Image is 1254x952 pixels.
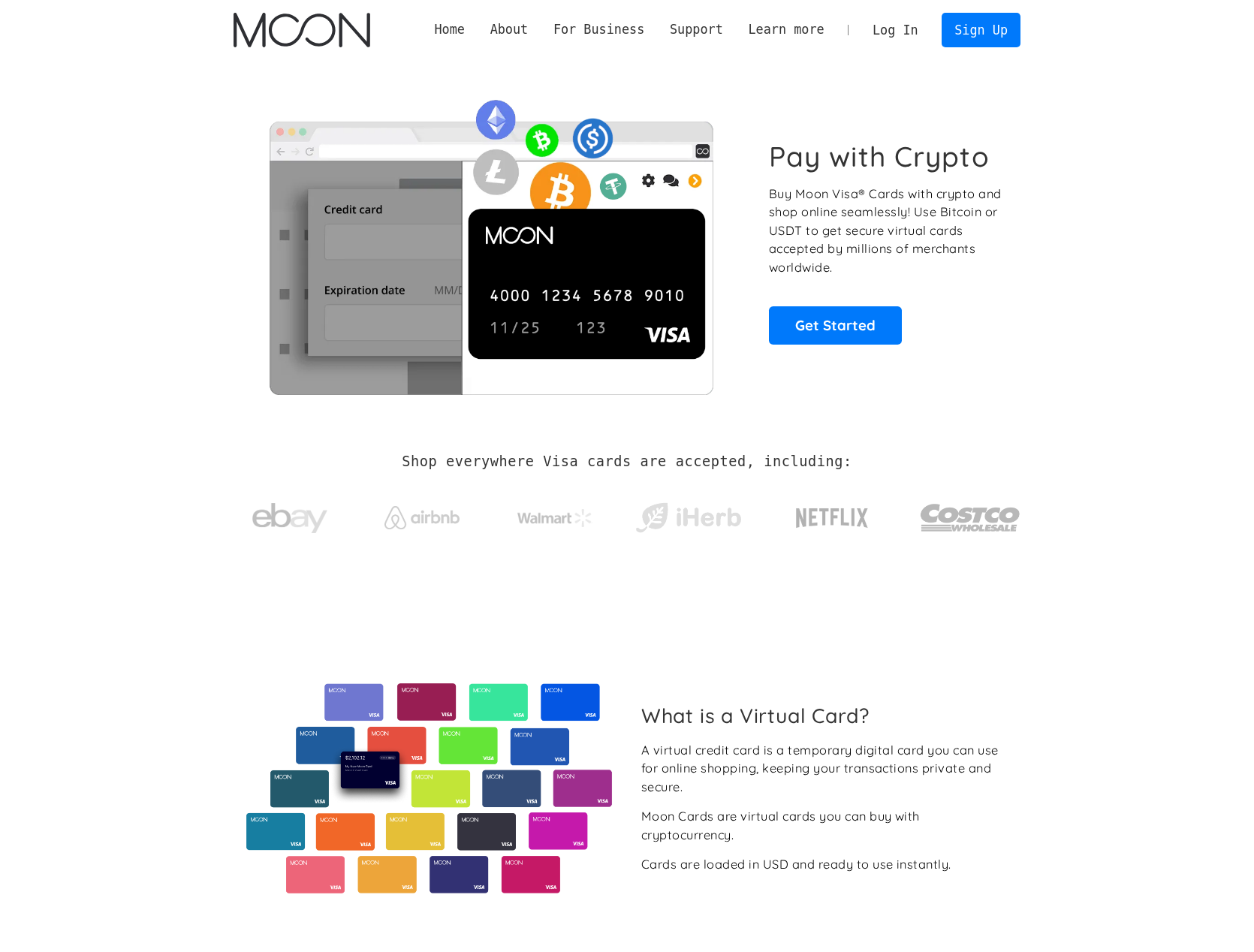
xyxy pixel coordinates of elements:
[234,13,369,47] img: Moon Logo
[499,494,611,535] a: Walmart
[234,480,345,550] a: ebay
[422,20,478,39] a: Home
[641,855,951,874] div: Cards are loaded in USD and ready to use instantly.
[942,13,1020,47] a: Sign Up
[252,495,327,542] img: ebay
[234,89,748,394] img: Moon Cards let you spend your crypto anywhere Visa is accepted.
[641,703,1008,728] h2: What is a Virtual Card?
[478,20,541,39] div: About
[765,484,900,544] a: Netflix
[748,20,824,39] div: Learn more
[641,741,1008,797] div: A virtual credit card is a temporary digital card you can use for online shopping, keeping your t...
[736,20,837,39] div: Learn more
[490,20,529,39] div: About
[402,453,852,470] h2: Shop everywhere Visa cards are accepted, including:
[553,20,644,39] div: For Business
[769,306,902,344] a: Get Started
[920,474,1020,553] a: Costco
[657,20,735,39] div: Support
[794,499,870,537] img: Netflix
[541,20,657,39] div: For Business
[234,13,369,47] a: home
[920,490,1020,546] img: Costco
[769,140,990,173] h1: Pay with Crypto
[670,20,723,39] div: Support
[517,509,592,527] img: Walmart
[632,484,744,545] a: iHerb
[366,491,478,537] a: Airbnb
[384,506,460,529] img: Airbnb
[632,499,744,538] img: iHerb
[244,683,614,893] img: Virtual cards from Moon
[860,14,930,47] a: Log In
[641,807,1008,844] div: Moon Cards are virtual cards you can buy with cryptocurrency.
[769,185,1004,277] p: Buy Moon Visa® Cards with crypto and shop online seamlessly! Use Bitcoin or USDT to get secure vi...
